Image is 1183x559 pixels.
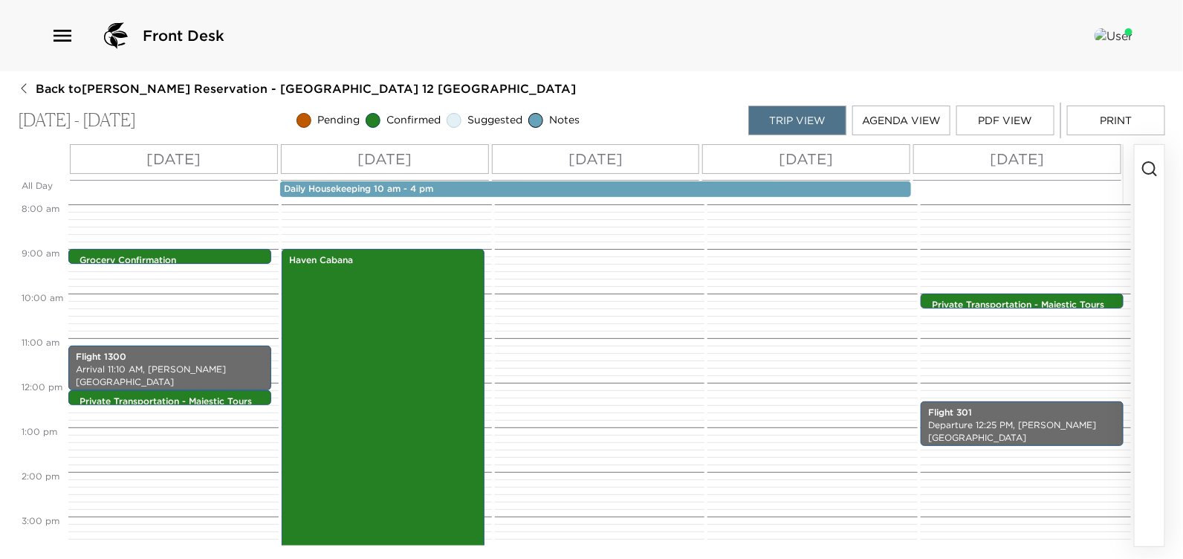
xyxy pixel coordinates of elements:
[289,254,477,267] p: Haven Cabana
[549,113,580,128] span: Notes
[956,106,1054,135] button: PDF View
[748,106,846,135] button: Trip View
[852,106,950,135] button: Agenda View
[932,299,1120,311] p: Private Transportation - Majestic Tours
[80,395,268,408] p: Private Transportation - Majestic Tours
[22,180,65,193] p: All Day
[146,148,201,170] p: [DATE]
[928,419,1116,445] p: Departure 12:25 PM, [PERSON_NAME][GEOGRAPHIC_DATA]
[317,113,360,128] span: Pending
[702,144,910,174] button: [DATE]
[143,25,224,46] span: Front Desk
[76,351,264,363] p: Flight 1300
[921,294,1124,308] div: Private Transportation - Majestic Tours
[1067,106,1165,135] button: Print
[68,390,271,405] div: Private Transportation - Majestic Tours
[928,407,1116,419] p: Flight 301
[76,363,264,389] p: Arrival 11:10 AM, [PERSON_NAME][GEOGRAPHIC_DATA]
[991,148,1045,170] p: [DATE]
[1095,28,1132,43] img: User
[467,113,522,128] span: Suggested
[18,515,63,526] span: 3:00 PM
[913,144,1121,174] button: [DATE]
[357,148,412,170] p: [DATE]
[70,144,278,174] button: [DATE]
[921,401,1124,446] div: Flight 301Departure 12:25 PM, [PERSON_NAME][GEOGRAPHIC_DATA]
[68,346,271,390] div: Flight 1300Arrival 11:10 AM, [PERSON_NAME][GEOGRAPHIC_DATA]
[18,248,63,259] span: 9:00 AM
[568,148,623,170] p: [DATE]
[18,471,63,482] span: 2:00 PM
[18,203,63,214] span: 8:00 AM
[68,249,271,264] div: Grocery Confirmation
[284,183,907,196] p: Daily Housekeeping 10 am - 4 pm
[386,113,441,128] span: Confirmed
[18,110,136,132] p: [DATE] - [DATE]
[18,381,66,392] span: 12:00 PM
[18,80,576,97] button: Back to[PERSON_NAME] Reservation - [GEOGRAPHIC_DATA] 12 [GEOGRAPHIC_DATA]
[18,426,61,437] span: 1:00 PM
[98,18,134,54] img: logo
[780,148,834,170] p: [DATE]
[80,254,268,267] p: Grocery Confirmation
[36,80,576,97] span: Back to [PERSON_NAME] Reservation - [GEOGRAPHIC_DATA] 12 [GEOGRAPHIC_DATA]
[18,292,67,303] span: 10:00 AM
[18,337,63,348] span: 11:00 AM
[281,144,489,174] button: [DATE]
[492,144,700,174] button: [DATE]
